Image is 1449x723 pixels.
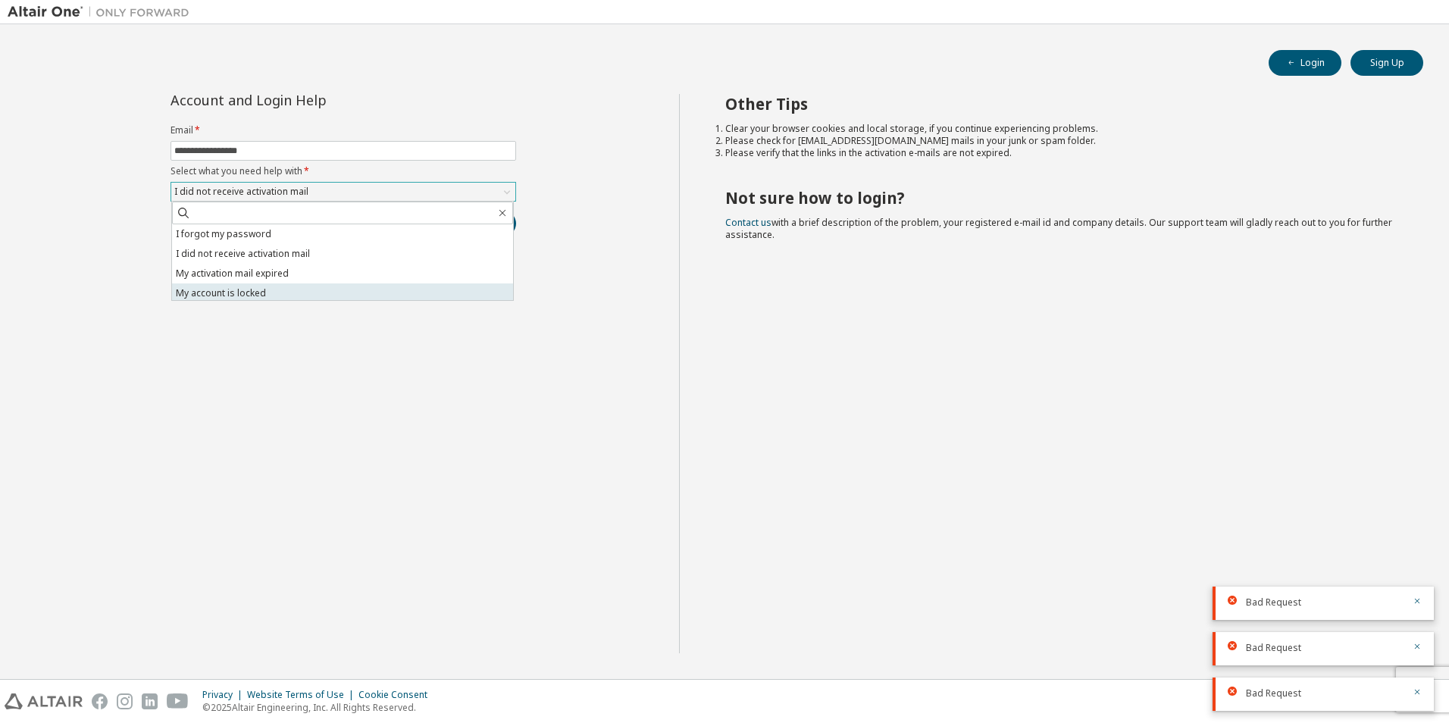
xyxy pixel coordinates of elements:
[725,147,1397,159] li: Please verify that the links in the activation e-mails are not expired.
[172,224,513,244] li: I forgot my password
[171,183,515,201] div: I did not receive activation mail
[725,188,1397,208] h2: Not sure how to login?
[142,693,158,709] img: linkedin.svg
[1246,687,1301,700] span: Bad Request
[725,135,1397,147] li: Please check for [EMAIL_ADDRESS][DOMAIN_NAME] mails in your junk or spam folder.
[247,689,358,701] div: Website Terms of Use
[1350,50,1423,76] button: Sign Up
[8,5,197,20] img: Altair One
[1246,642,1301,654] span: Bad Request
[1246,596,1301,609] span: Bad Request
[171,94,447,106] div: Account and Login Help
[1269,50,1341,76] button: Login
[725,94,1397,114] h2: Other Tips
[171,124,516,136] label: Email
[171,165,516,177] label: Select what you need help with
[92,693,108,709] img: facebook.svg
[725,216,1392,241] span: with a brief description of the problem, your registered e-mail id and company details. Our suppo...
[202,701,437,714] p: © 2025 Altair Engineering, Inc. All Rights Reserved.
[117,693,133,709] img: instagram.svg
[202,689,247,701] div: Privacy
[358,689,437,701] div: Cookie Consent
[5,693,83,709] img: altair_logo.svg
[725,216,771,229] a: Contact us
[167,693,189,709] img: youtube.svg
[725,123,1397,135] li: Clear your browser cookies and local storage, if you continue experiencing problems.
[172,183,311,200] div: I did not receive activation mail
